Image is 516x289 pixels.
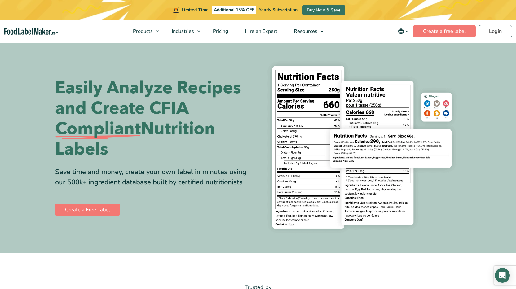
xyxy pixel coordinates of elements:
span: Hire an Expert [243,28,278,35]
a: Hire an Expert [237,20,284,43]
a: Resources [286,20,327,43]
a: Buy Now & Save [302,5,345,15]
span: Resources [292,28,318,35]
div: Save time and money, create your own label in minutes using our 500k+ ingredient database built b... [55,167,254,187]
a: Pricing [205,20,235,43]
span: Pricing [211,28,229,35]
span: Limited Time! [182,7,209,13]
span: Additional 15% OFF [212,6,256,14]
span: Yearly Subscription [259,7,298,13]
div: Open Intercom Messenger [495,268,510,283]
h1: Easily Analyze Recipes and Create CFIA Nutrition Labels [55,78,254,160]
a: Create a Free Label [55,204,120,216]
span: Industries [170,28,195,35]
a: Login [479,25,512,37]
span: Products [131,28,153,35]
a: Products [125,20,162,43]
a: Industries [164,20,203,43]
span: Compliant [55,119,141,139]
a: Create a free label [413,25,476,37]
